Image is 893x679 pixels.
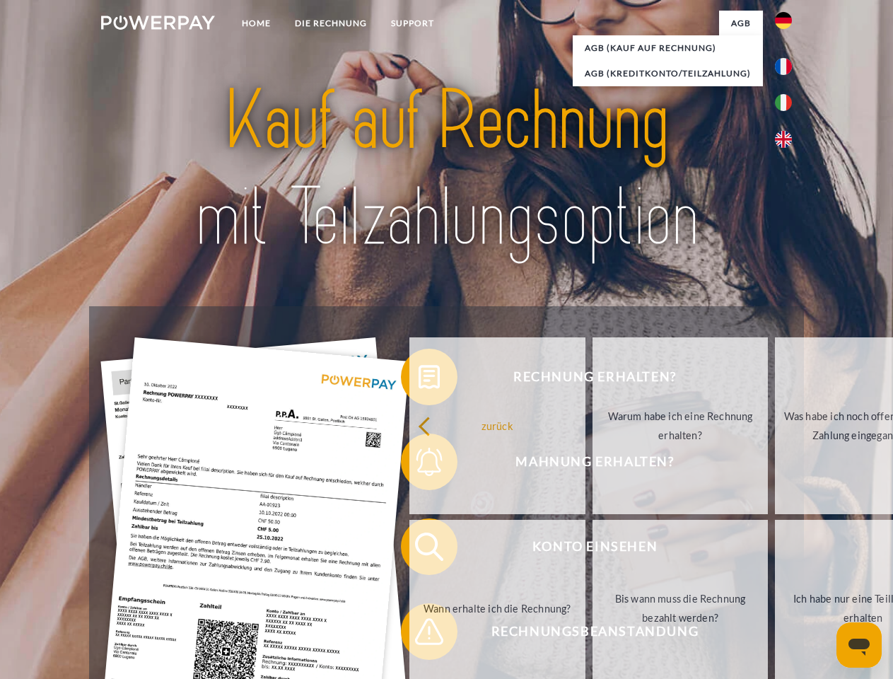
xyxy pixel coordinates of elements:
a: AGB (Kauf auf Rechnung) [573,35,763,61]
a: Home [230,11,283,36]
img: it [775,94,792,111]
a: agb [719,11,763,36]
img: fr [775,58,792,75]
img: title-powerpay_de.svg [135,68,758,271]
div: Warum habe ich eine Rechnung erhalten? [601,407,760,445]
div: Bis wann muss die Rechnung bezahlt werden? [601,589,760,627]
div: Wann erhalte ich die Rechnung? [418,598,577,617]
iframe: Schaltfläche zum Öffnen des Messaging-Fensters [836,622,882,668]
a: SUPPORT [379,11,446,36]
img: de [775,12,792,29]
a: AGB (Kreditkonto/Teilzahlung) [573,61,763,86]
a: DIE RECHNUNG [283,11,379,36]
img: logo-powerpay-white.svg [101,16,215,30]
img: en [775,131,792,148]
div: zurück [418,416,577,435]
